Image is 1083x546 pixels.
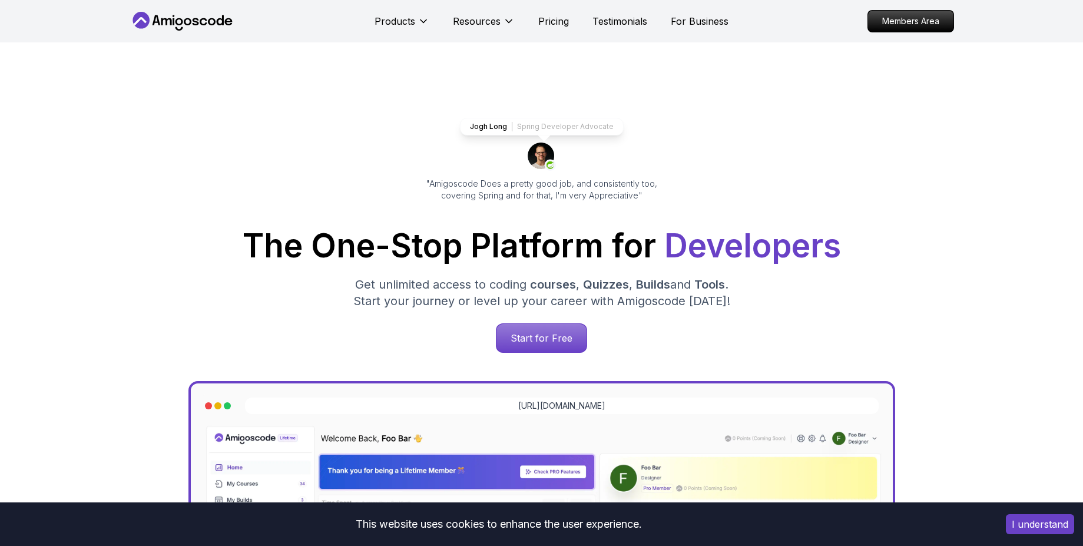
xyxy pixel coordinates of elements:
p: Jogh Long [470,122,507,131]
p: Products [375,14,415,28]
button: Products [375,14,429,38]
a: Start for Free [496,323,587,353]
button: Accept cookies [1006,514,1074,534]
span: Tools [694,277,725,292]
div: This website uses cookies to enhance the user experience. [9,511,988,537]
p: Start for Free [496,324,587,352]
a: [URL][DOMAIN_NAME] [518,400,605,412]
span: Developers [664,226,841,265]
span: Quizzes [583,277,629,292]
span: courses [530,277,576,292]
p: Get unlimited access to coding , , and . Start your journey or level up your career with Amigosco... [344,276,740,309]
h1: The One-Stop Platform for [139,230,945,262]
button: Resources [453,14,515,38]
a: Members Area [867,10,954,32]
a: Testimonials [592,14,647,28]
p: "Amigoscode Does a pretty good job, and consistently too, covering Spring and for that, I'm very ... [410,178,674,201]
a: For Business [671,14,728,28]
span: Builds [636,277,670,292]
a: Pricing [538,14,569,28]
img: josh long [528,143,556,171]
p: Resources [453,14,501,28]
p: Spring Developer Advocate [517,122,614,131]
p: Members Area [868,11,953,32]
